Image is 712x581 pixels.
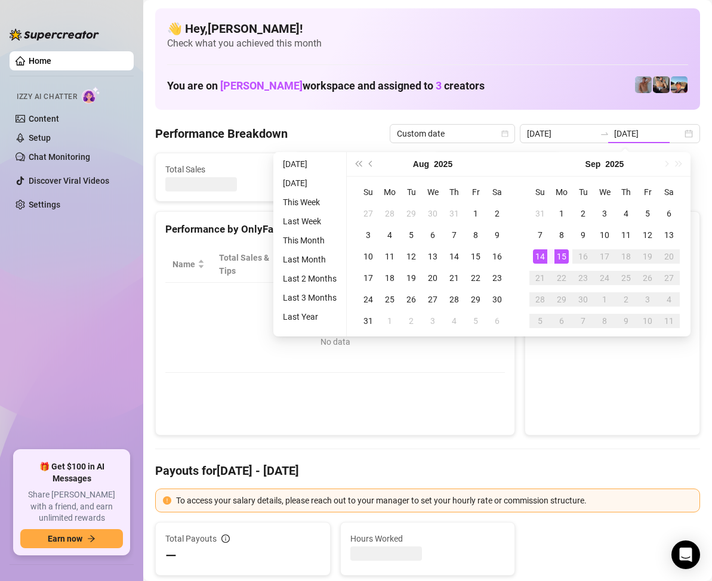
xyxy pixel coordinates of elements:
div: Sales by OnlyFans Creator [535,221,690,237]
th: Total Sales & Tips [212,246,287,283]
a: Setup [29,133,51,143]
h4: Payouts for [DATE] - [DATE] [155,462,700,479]
span: Izzy AI Chatter [17,91,77,103]
span: Name [172,258,195,271]
span: Chat Conversion [433,251,489,277]
div: Est. Hours Worked [294,251,349,277]
a: Discover Viral Videos [29,176,109,186]
div: No data [177,335,493,348]
span: Active Chats [304,163,412,176]
span: info-circle [221,534,230,543]
a: Content [29,114,59,123]
img: AI Chatter [82,86,100,104]
img: George [653,76,670,93]
th: Sales / Hour [365,246,426,283]
div: Open Intercom Messenger [671,540,700,569]
span: exclamation-circle [163,496,171,505]
th: Chat Conversion [426,246,506,283]
h1: You are on workspace and assigned to creators [167,79,485,92]
h4: 👋 Hey, [PERSON_NAME] ! [167,20,688,37]
span: Total Sales & Tips [219,251,270,277]
a: Settings [29,200,60,209]
span: Share [PERSON_NAME] with a friend, and earn unlimited rewards [20,489,123,524]
span: calendar [501,130,508,137]
img: Joey [635,76,652,93]
span: Total Sales [165,163,274,176]
span: Hours Worked [350,532,506,545]
button: Earn nowarrow-right [20,529,123,548]
span: to [600,129,609,138]
div: To access your salary details, please reach out to your manager to set your hourly rate or commis... [176,494,692,507]
div: Performance by OnlyFans Creator [165,221,505,237]
a: Chat Monitoring [29,152,90,162]
span: [PERSON_NAME] [220,79,303,92]
span: Total Payouts [165,532,217,545]
a: Home [29,56,51,66]
span: arrow-right [87,534,95,543]
span: — [165,546,177,565]
span: swap-right [600,129,609,138]
input: Start date [527,127,595,140]
h4: Performance Breakdown [155,125,288,142]
span: 🎁 Get $100 in AI Messages [20,461,123,484]
img: logo-BBDzfeDw.svg [10,29,99,41]
span: Messages Sent [443,163,551,176]
span: Sales / Hour [372,251,409,277]
th: Name [165,246,212,283]
span: Check what you achieved this month [167,37,688,50]
span: 3 [436,79,442,92]
img: Zach [671,76,688,93]
span: Earn now [48,534,82,543]
input: End date [614,127,682,140]
span: Custom date [397,125,508,143]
